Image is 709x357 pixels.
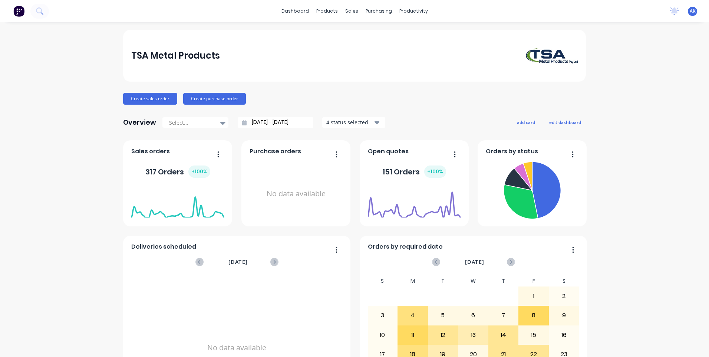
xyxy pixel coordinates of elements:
[549,306,579,325] div: 9
[368,306,398,325] div: 3
[458,326,488,344] div: 13
[382,166,446,178] div: 151 Orders
[342,6,362,17] div: sales
[458,276,488,286] div: W
[131,242,196,251] span: Deliveries scheduled
[519,326,548,344] div: 15
[368,326,398,344] div: 10
[549,287,579,305] div: 2
[228,258,248,266] span: [DATE]
[131,147,170,156] span: Sales orders
[313,6,342,17] div: products
[131,48,220,63] div: TSA Metal Products
[690,8,696,14] span: AK
[362,6,396,17] div: purchasing
[188,166,210,178] div: + 100 %
[396,6,432,17] div: productivity
[428,306,458,325] div: 5
[526,48,578,63] img: TSA Metal Products
[512,117,540,127] button: add card
[398,326,428,344] div: 11
[183,93,246,105] button: Create purchase order
[549,276,579,286] div: S
[398,276,428,286] div: M
[489,306,518,325] div: 7
[458,306,488,325] div: 6
[549,326,579,344] div: 16
[424,166,446,178] div: + 100 %
[278,6,313,17] a: dashboard
[428,326,458,344] div: 12
[367,276,398,286] div: S
[368,147,409,156] span: Open quotes
[489,326,518,344] div: 14
[518,276,549,286] div: F
[486,147,538,156] span: Orders by status
[250,159,343,229] div: No data available
[123,93,177,105] button: Create sales order
[519,287,548,305] div: 1
[519,306,548,325] div: 8
[322,117,385,128] button: 4 status selected
[544,117,586,127] button: edit dashboard
[250,147,301,156] span: Purchase orders
[488,276,519,286] div: T
[326,118,373,126] div: 4 status selected
[428,276,458,286] div: T
[123,115,156,130] div: Overview
[368,242,443,251] span: Orders by required date
[398,306,428,325] div: 4
[145,166,210,178] div: 317 Orders
[13,6,24,17] img: Factory
[465,258,484,266] span: [DATE]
